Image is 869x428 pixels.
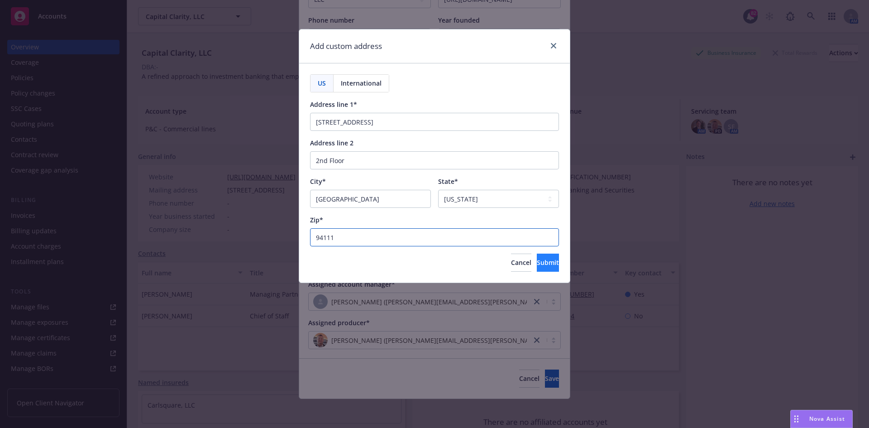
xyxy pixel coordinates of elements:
[341,78,382,88] span: International
[790,410,853,428] button: Nova Assist
[548,40,559,51] a: close
[791,410,802,428] div: Drag to move
[310,177,326,186] span: City*
[310,100,357,109] span: Address line 1*
[537,254,559,272] button: Submit
[511,258,531,267] span: Cancel
[809,415,845,423] span: Nova Assist
[511,254,531,272] button: Cancel
[438,177,458,186] span: State*
[310,40,382,52] h1: Add custom address
[318,78,326,88] span: US
[537,258,559,267] span: Submit
[310,139,353,147] span: Address line 2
